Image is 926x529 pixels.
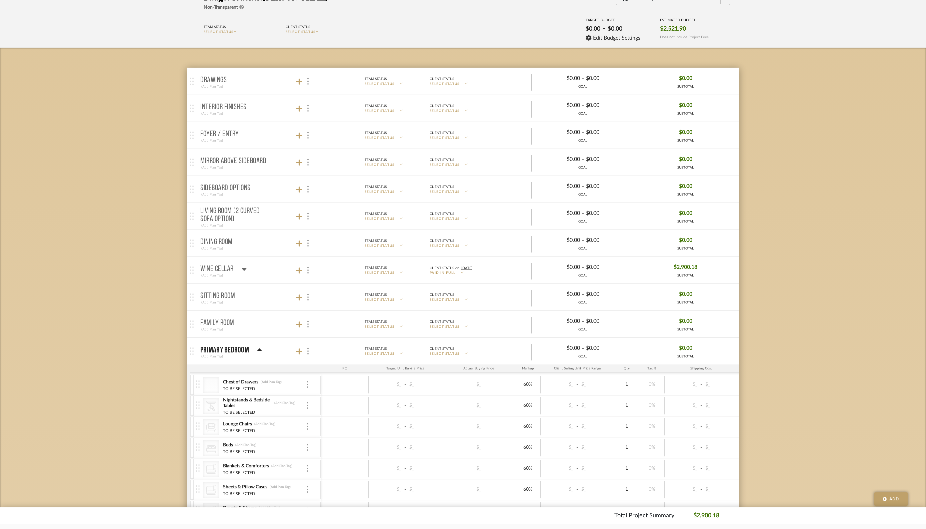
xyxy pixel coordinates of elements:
mat-expansion-panel-header: Primary Bedroom(Add Plan Tag)Team StatusSELECT STATUSClient StatusSELECT STATUS$0.00-$0.00GOAL$0.... [187,338,739,364]
div: GOAL [532,192,634,197]
div: SUBTOTAL [677,138,694,143]
div: Nightstands‎‎‏‏‎ & Bedside Tables [223,397,272,409]
span: SELECT STATUS [365,270,395,275]
div: $0.00 [584,235,629,246]
span: SELECT STATUS [430,244,460,249]
div: $0.00 [537,262,582,272]
div: $0.00 [584,73,629,84]
div: $_ [460,422,497,431]
mat-expansion-panel-header: DRAWINGS(Add Plan Tag)Team StatusSELECT STATUSClient StatusSELECT STATUS$0.00-$0.00GOAL$0.00SUBTOTAL [187,68,739,95]
div: $0.00 [537,127,582,138]
div: $0.00 [584,262,629,272]
span: SELECT STATUS [430,324,460,329]
span: SELECT STATUS [365,297,395,302]
div: $0.00 [537,100,582,111]
div: $_ [703,506,736,515]
span: SELECT STATUS [365,351,395,356]
span: $0.00 [679,181,692,192]
span: - [403,402,407,409]
span: SELECT STATUS [430,190,460,195]
span: SELECT STATUS [430,217,460,222]
img: 3dots-v.svg [307,78,309,85]
span: - [699,486,703,493]
div: $_ [543,380,575,389]
div: SUBTOTAL [677,246,694,251]
div: (Add Plan Tag) [274,401,296,405]
div: $0.00 [584,208,629,219]
span: SELECT STATUS [365,217,395,222]
div: 60% [517,485,538,494]
div: TO BE SELECTED [223,385,255,392]
div: TO BE SELECTED [223,448,255,455]
div: SUBTOTAL [677,111,694,116]
div: $_ [703,380,736,389]
span: SELECT STATUS [365,136,395,141]
div: Client Status [430,238,454,244]
div: $_ [371,506,403,515]
span: SELECT STATUS [430,297,460,302]
div: $0.00 [537,289,582,299]
span: SELECT STATUS [430,109,460,114]
div: $_ [371,401,403,410]
span: - [582,102,584,110]
img: vertical-grip.svg [196,401,200,409]
div: $0.00 [584,343,629,353]
div: 0% [641,401,662,410]
span: - [403,381,407,388]
span: - [575,465,579,472]
div: $_ [371,485,403,494]
img: vertical-grip.svg [196,422,200,430]
img: grip.svg [190,186,194,193]
div: $_ [667,380,699,389]
div: $_ [667,401,699,410]
div: $_ [667,506,699,515]
mat-expansion-panel-header: SIDEBOARD OPTIONS(Add Plan Tag)Team StatusSELECT STATUSClient StatusSELECT STATUS$0.00-$0.00GOAL$... [187,176,739,203]
div: 1 [616,380,637,389]
div: $_ [579,464,612,473]
mat-expansion-panel-header: Chest of Drawers(Add Plan Tag)TO BE SELECTED$_-$_$_60%$_-$_10%$_-$_ [190,374,876,395]
div: (Add Plan Tag) [254,422,276,426]
div: 60% [517,464,538,473]
div: 0% [641,464,662,473]
div: $_ [407,380,440,389]
div: $_ [543,506,575,515]
p: Living Room (2 Curved Sofa Option) [200,207,268,223]
img: 3dots-v.svg [307,186,309,193]
mat-expansion-panel-header: Sheets & Pillow Cases(Add Plan Tag)TO BE SELECTED$_-$_$_60%$_-$_10%$_-$_ [190,479,876,500]
div: $_ [667,464,699,473]
p: DRAWINGS [200,76,227,84]
span: SELECT STATUS [430,163,460,168]
div: Team Status [365,76,387,82]
img: vertical-grip.svg [196,443,200,451]
div: Team Status [365,211,387,217]
span: - [575,444,579,451]
span: - [582,210,584,218]
div: $0.00 [537,316,582,326]
mat-expansion-panel-header: Foyer / Entry(Add Plan Tag)Team StatusSELECT STATUSClient StatusSELECT STATUS$0.00-$0.00GOAL$0.00... [187,122,739,149]
span: SELECT STATUS [430,351,460,356]
div: 60% [517,380,538,389]
div: (Add Plan Tag) [260,380,282,384]
div: Client Status [430,346,454,352]
span: - [582,75,584,83]
div: $0.00 [584,181,629,192]
div: (Add Plan Tag) [271,464,293,468]
div: $_ [371,380,403,389]
div: 0% [641,506,662,515]
span: SELECT STATUS [365,324,395,329]
div: TO BE SELECTED [223,469,255,476]
div: Client Status [430,130,454,136]
mat-expansion-panel-header: Blankets & Comforters(Add Plan Tag)TO BE SELECTED$_-$_$_60%$_-$_10%$_-$_ [190,458,876,479]
mat-expansion-panel-header: Duvets & Shams(Add Plan Tag)TO BE SELECTED$_-$_$_60%$_-$_10%$_-$_ [190,500,876,521]
div: Client Status [430,103,454,109]
img: grip.svg [190,78,194,85]
span: $0.00 [679,343,692,353]
span: Add [889,496,899,502]
mat-expansion-panel-header: MIRROR ABOVE SIDEBOARD(Add Plan Tag)Team StatusSELECT STATUSClient StatusSELECT STATUS$0.00-$0.00... [187,149,739,176]
div: $_ [579,422,612,431]
div: $0.00 [584,289,629,299]
div: SUBTOTAL [677,327,694,332]
div: 60% [517,422,538,431]
mat-expansion-panel-header: Wine Cellar(Add Plan Tag)Team StatusSELECT STATUSClient StatusonPaid In Full$0.00-$0.00GOAL$2,900... [187,257,739,283]
img: 3dots-v.svg [307,132,309,139]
